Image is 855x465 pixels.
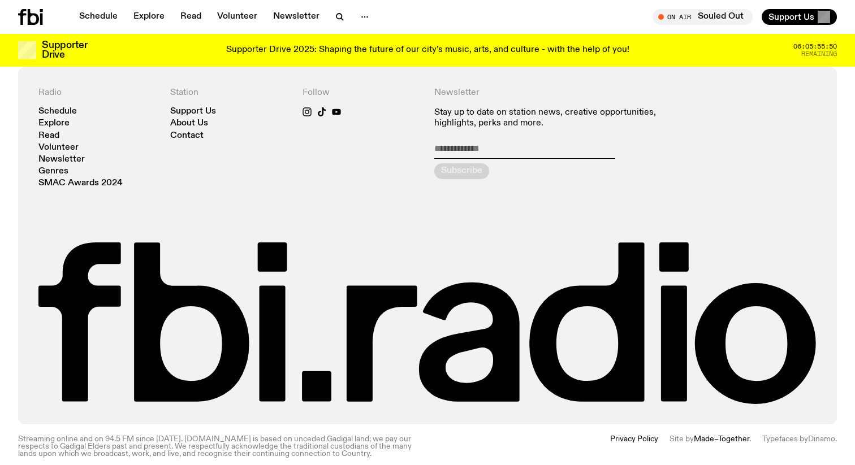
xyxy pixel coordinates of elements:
[210,9,264,25] a: Volunteer
[72,9,124,25] a: Schedule
[38,119,70,128] a: Explore
[38,179,123,188] a: SMAC Awards 2024
[808,435,835,443] a: Dinamo
[174,9,208,25] a: Read
[226,45,629,55] p: Supporter Drive 2025: Shaping the future of our city’s music, arts, and culture - with the help o...
[127,9,171,25] a: Explore
[670,435,694,443] span: Site by
[38,144,79,152] a: Volunteer
[762,9,837,25] button: Support Us
[18,436,421,458] p: Streaming online and on 94.5 FM since [DATE]. [DOMAIN_NAME] is based on unceded Gadigal land; we ...
[42,41,87,60] h3: Supporter Drive
[38,155,85,164] a: Newsletter
[170,119,208,128] a: About Us
[434,107,685,129] p: Stay up to date on station news, creative opportunities, highlights, perks and more.
[793,44,837,50] span: 06:05:55:50
[610,436,658,458] a: Privacy Policy
[170,107,216,116] a: Support Us
[694,435,749,443] a: Made–Together
[434,88,685,98] h4: Newsletter
[303,88,421,98] h4: Follow
[801,51,837,57] span: Remaining
[768,12,814,22] span: Support Us
[170,132,204,140] a: Contact
[749,435,751,443] span: .
[653,9,753,25] button: On AirSouled Out
[38,88,157,98] h4: Radio
[38,107,77,116] a: Schedule
[266,9,326,25] a: Newsletter
[762,435,808,443] span: Typefaces by
[38,132,59,140] a: Read
[434,163,489,179] button: Subscribe
[835,435,837,443] span: .
[170,88,288,98] h4: Station
[38,167,68,176] a: Genres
